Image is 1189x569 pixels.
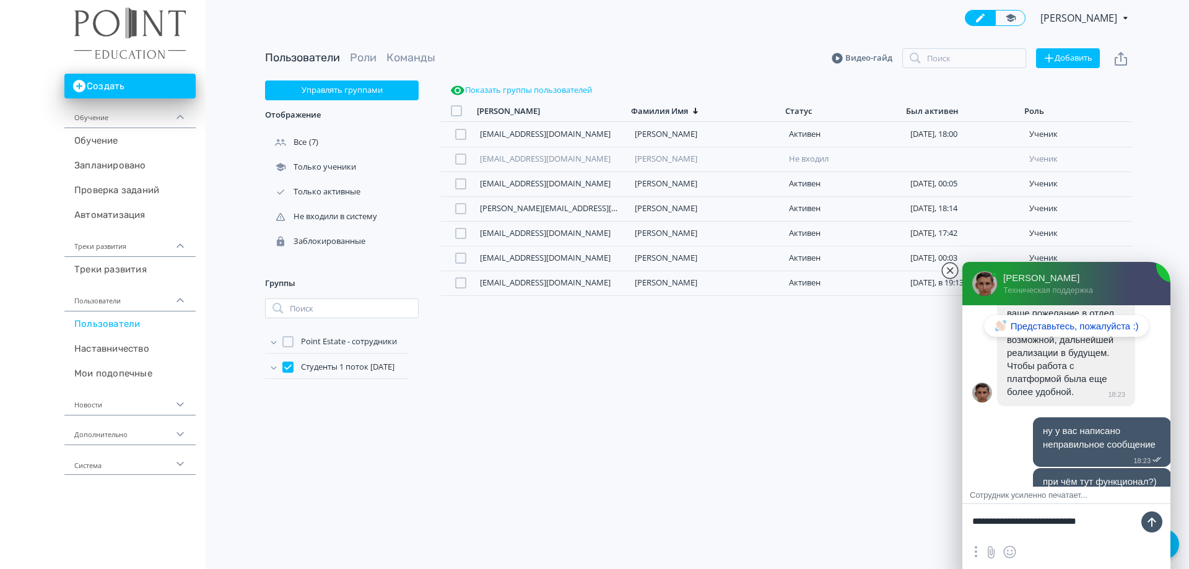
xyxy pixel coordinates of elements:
div: Активен [789,204,898,214]
div: Фамилия Имя [631,106,688,116]
div: Активен [789,253,898,263]
button: Создать [64,74,196,98]
a: [EMAIL_ADDRESS][DOMAIN_NAME] [480,227,611,238]
a: [PERSON_NAME] [635,178,697,189]
span: Point Estate - сотрудники [301,336,397,348]
a: Запланировано [64,153,196,178]
div: Активен [789,278,898,288]
a: [EMAIL_ADDRESS][DOMAIN_NAME] [480,178,611,189]
jdiv: 18:23 [1130,456,1161,464]
a: Пользователи [265,51,340,64]
div: Роль [1024,106,1044,116]
jdiv: Михаил [972,383,992,402]
a: Переключиться в режим ученика [995,10,1026,26]
div: ученик [1029,129,1127,139]
div: Активен [789,179,898,189]
div: Пользователи [64,282,196,311]
div: Только активные [265,186,363,198]
button: Добавить [1036,48,1100,68]
a: Треки развития [64,257,196,282]
div: Активен [789,129,898,139]
div: [DATE], 00:05 [910,179,1019,189]
svg: Экспорт пользователей файлом [1113,51,1128,66]
div: ученик [1029,228,1127,238]
jdiv: ну у вас написано неправильное сообщение [1043,425,1156,449]
div: [PERSON_NAME] [477,106,540,116]
div: Все [265,137,309,148]
button: Управлять группами [265,80,419,100]
div: (7) [265,130,419,155]
a: [PERSON_NAME][EMAIL_ADDRESS][DOMAIN_NAME] [480,202,673,214]
jdiv: 👋 [995,320,1006,331]
div: Не входил [789,154,898,164]
div: ученик [1029,253,1127,263]
a: Проверка заданий [64,178,196,202]
jdiv: Сотрудник усиленно печатает... [962,487,1170,503]
div: [DATE], 18:14 [910,204,1019,214]
a: Роли [350,51,377,64]
div: Активен [789,228,898,238]
a: [PERSON_NAME] [635,277,697,288]
div: Обучение [64,98,196,128]
jdiv: 01.10.25 18:23:39 [1033,417,1171,466]
div: Заблокированные [265,236,368,247]
a: [PERSON_NAME] [635,153,697,164]
a: [PERSON_NAME] [635,252,697,263]
a: Мои подопечные [64,361,196,386]
div: Треки развития [64,227,196,257]
a: Наставничество [64,336,196,361]
div: ученик [1029,204,1127,214]
div: Только ученики [265,162,359,173]
jdiv: 01.10.25 18:23:00 [997,274,1135,407]
img: https://files.teachbase.ru/system/account/58038/logo/medium-97ce4804649a7c623cb39ef927fe1cc2.png [74,7,186,59]
jdiv: 18:23 [1104,391,1125,398]
div: Не входили в систему [265,211,380,222]
div: Система [64,445,196,475]
a: [PERSON_NAME] [635,202,697,214]
div: Был активен [906,106,958,116]
a: [PERSON_NAME] [635,227,697,238]
div: ученик [1029,154,1127,164]
div: [DATE], 00:03 [910,253,1019,263]
div: Дополнительно [64,415,196,445]
jdiv: Такого функционала у нас нет, но я могу передать ваше пожелание в отдел разработки, для возможной... [1007,282,1123,397]
a: Видео-гайд [832,52,892,64]
a: [EMAIL_ADDRESS][DOMAIN_NAME] [480,252,611,263]
a: Обучение [64,128,196,153]
jdiv: при чём тут функционал?) [1043,476,1157,487]
div: Группы [265,269,419,298]
a: [PERSON_NAME] [635,128,697,139]
div: ученик [1029,179,1127,189]
a: Команды [386,51,435,64]
span: Татьяна Мальцева [1040,11,1119,25]
a: Автоматизация [64,202,196,227]
jdiv: 01.10.25 18:23:39 [1033,468,1171,504]
a: [EMAIL_ADDRESS][DOMAIN_NAME] [480,277,611,288]
div: Новости [64,386,196,415]
div: [DATE], 18:00 [910,129,1019,139]
div: Отображение [265,100,419,130]
a: Пользователи [64,311,196,336]
button: Показать группы пользователей [448,80,594,100]
span: Студенты 1 поток сентябрь 25 [301,361,394,373]
div: Статус [785,106,812,116]
div: [DATE], 17:42 [910,228,1019,238]
div: [DATE], в 19:13 [910,278,1019,288]
jdiv: Представьтесь, пожалуйста :) [984,315,1148,337]
a: [EMAIL_ADDRESS][DOMAIN_NAME] [480,128,611,139]
a: [EMAIL_ADDRESS][DOMAIN_NAME] [480,153,611,164]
